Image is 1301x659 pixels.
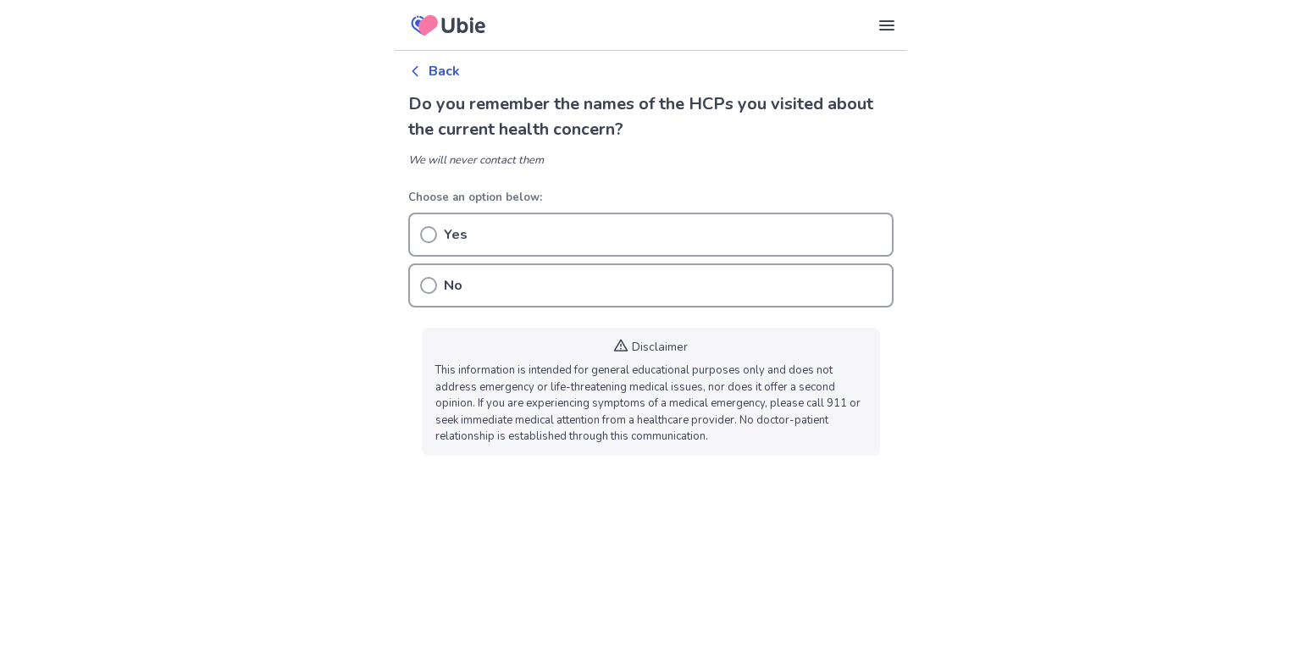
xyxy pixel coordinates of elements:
[444,224,468,245] p: Yes
[444,275,462,296] p: No
[408,91,894,142] h2: Do you remember the names of the HCPs you visited about the current health concern?
[429,61,460,81] p: Back
[435,363,866,446] p: This information is intended for general educational purposes only and does not address emergency...
[408,190,894,207] p: Choose an option below:
[408,152,544,168] i: We will never contact them
[632,338,688,356] p: Disclaimer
